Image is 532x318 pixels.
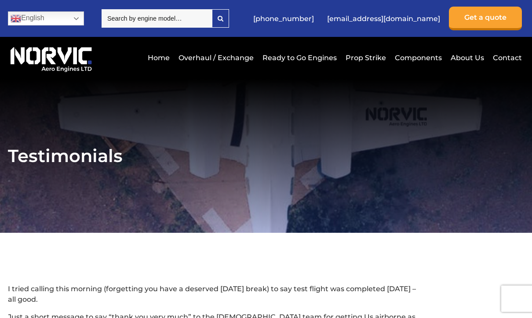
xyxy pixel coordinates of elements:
a: English [8,11,84,25]
img: Norvic Aero Engines logo [8,43,94,72]
input: Search by engine model… [102,9,212,28]
a: [EMAIL_ADDRESS][DOMAIN_NAME] [323,8,445,29]
a: Contact [491,47,522,69]
p: I tried calling this morning (forgetting you have a deserved [DATE] break) to say test flight was... [8,284,421,305]
a: Get a quote [449,7,522,30]
a: [PHONE_NUMBER] [249,8,318,29]
a: Ready to Go Engines [260,47,339,69]
a: Components [393,47,444,69]
a: About Us [448,47,486,69]
a: Overhaul / Exchange [176,47,256,69]
a: Home [146,47,172,69]
a: Prop Strike [343,47,388,69]
h1: Testimonials [8,145,524,166]
img: en [11,13,21,24]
